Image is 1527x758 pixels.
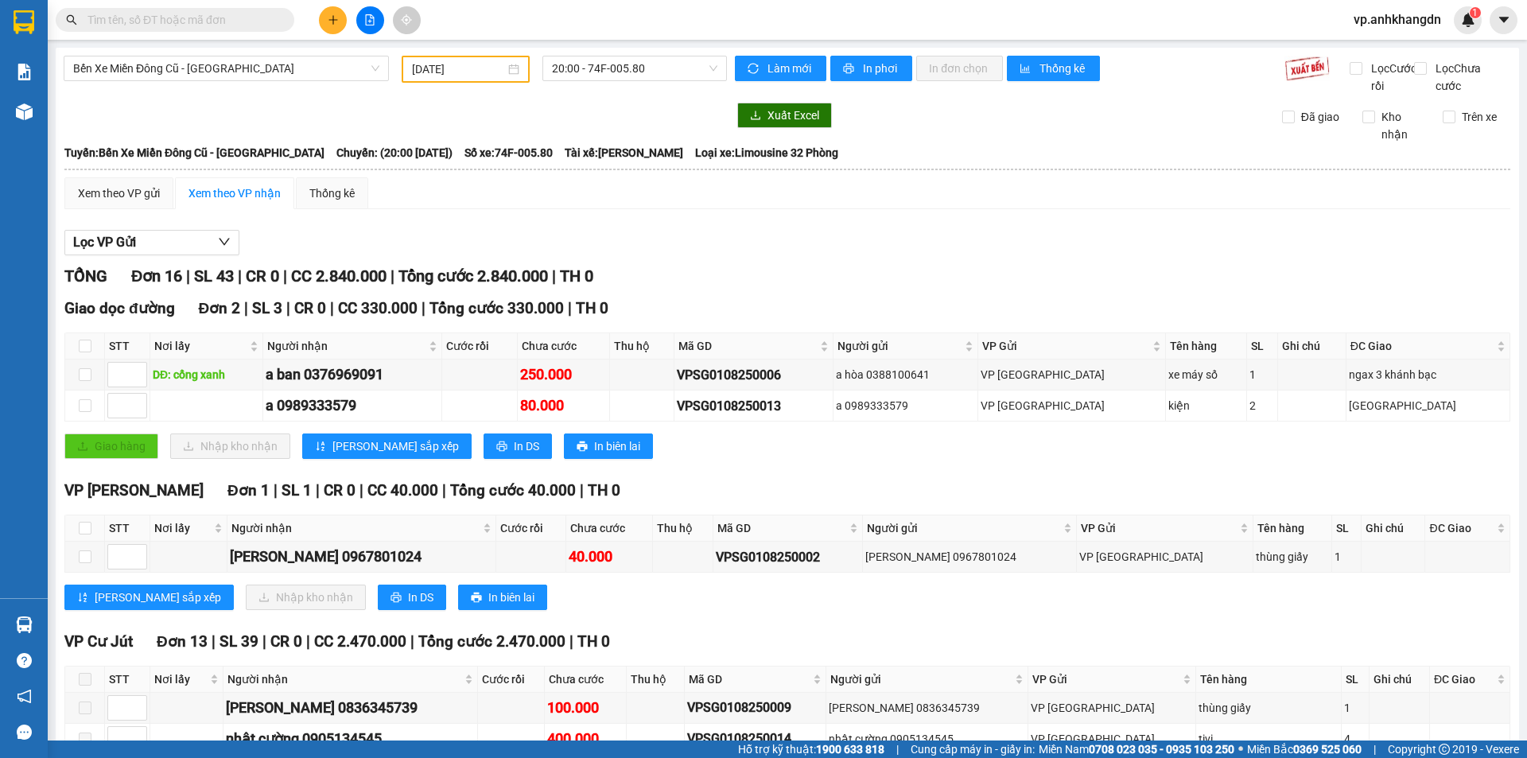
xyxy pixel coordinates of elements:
[302,433,472,459] button: sort-ascending[PERSON_NAME] sắp xếp
[1342,667,1370,693] th: SL
[653,515,713,542] th: Thu hộ
[315,441,326,453] span: sort-ascending
[577,632,610,651] span: TH 0
[282,481,312,500] span: SL 1
[1166,333,1247,360] th: Tên hàng
[105,515,150,542] th: STT
[488,589,534,606] span: In biên lai
[867,519,1059,537] span: Người gửi
[896,741,899,758] span: |
[226,728,475,750] div: nhật cường 0905134545
[408,589,433,606] span: In DS
[496,441,507,453] span: printer
[748,63,761,76] span: sync
[569,546,650,568] div: 40.000
[390,266,394,286] span: |
[767,60,814,77] span: Làm mới
[231,519,480,537] span: Người nhận
[17,725,32,740] span: message
[547,697,624,719] div: 100.000
[837,337,961,355] span: Người gửi
[73,232,136,252] span: Lọc VP Gửi
[1375,108,1431,143] span: Kho nhận
[330,299,334,317] span: |
[1335,548,1358,566] div: 1
[316,481,320,500] span: |
[66,14,77,25] span: search
[332,437,459,455] span: [PERSON_NAME] sắp xếp
[64,585,234,610] button: sort-ascending[PERSON_NAME] sắp xếp
[266,395,439,417] div: a 0989333579
[1249,397,1275,414] div: 2
[1278,333,1346,360] th: Ghi chú
[1039,60,1087,77] span: Thống kê
[64,230,239,255] button: Lọc VP Gửi
[829,699,1025,717] div: [PERSON_NAME] 0836345739
[319,6,347,34] button: plus
[218,235,231,248] span: down
[212,632,216,651] span: |
[1439,744,1450,755] span: copyright
[1031,730,1193,748] div: VP [GEOGRAPHIC_DATA]
[1332,515,1362,542] th: SL
[442,481,446,500] span: |
[1374,741,1376,758] span: |
[1490,6,1517,34] button: caret-down
[577,441,588,453] span: printer
[367,481,438,500] span: CC 40.000
[863,60,899,77] span: In phơi
[1168,366,1244,383] div: xe máy số
[843,63,857,76] span: printer
[105,333,150,360] th: STT
[588,481,620,500] span: TH 0
[270,632,302,651] span: CR 0
[267,337,425,355] span: Người nhận
[685,693,826,724] td: VPSG0108250009
[338,299,418,317] span: CC 330.000
[1028,693,1196,724] td: VP Sài Gòn
[1429,60,1511,95] span: Lọc Chưa cước
[1349,366,1507,383] div: ngax 3 khánh bạc
[520,395,607,417] div: 80.000
[695,144,838,161] span: Loại xe: Limousine 32 Phòng
[1470,7,1481,18] sup: 1
[750,110,761,122] span: download
[1434,671,1494,688] span: ĐC Giao
[418,632,565,651] span: Tổng cước 2.470.000
[412,60,505,78] input: 01/08/2025
[1247,741,1362,758] span: Miền Bắc
[1295,108,1346,126] span: Đã giao
[64,632,133,651] span: VP Cư Jút
[131,266,182,286] span: Đơn 16
[154,337,247,355] span: Nơi lấy
[738,741,884,758] span: Hỗ trợ kỹ thuật:
[552,266,556,286] span: |
[186,266,190,286] span: |
[677,396,830,416] div: VPSG0108250013
[1429,519,1493,537] span: ĐC Giao
[1284,56,1330,81] img: 9k=
[390,592,402,604] span: printer
[17,653,32,668] span: question-circle
[64,433,158,459] button: uploadGiao hàng
[1472,7,1478,18] span: 1
[767,107,819,124] span: Xuất Excel
[16,616,33,633] img: warehouse-icon
[610,333,674,360] th: Thu hộ
[227,481,270,500] span: Đơn 1
[1256,548,1329,566] div: thùng giấy
[1028,724,1196,755] td: VP Sài Gòn
[170,433,290,459] button: downloadNhập kho nhận
[836,366,974,383] div: a hòa 0388100641
[836,397,974,414] div: a 0989333579
[324,481,356,500] span: CR 0
[1031,699,1193,717] div: VP [GEOGRAPHIC_DATA]
[105,667,150,693] th: STT
[916,56,1003,81] button: In đơn chọn
[514,437,539,455] span: In DS
[1196,667,1342,693] th: Tên hàng
[16,103,33,120] img: warehouse-icon
[364,14,375,25] span: file-add
[464,144,553,161] span: Số xe: 74F-005.80
[1362,515,1425,542] th: Ghi chú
